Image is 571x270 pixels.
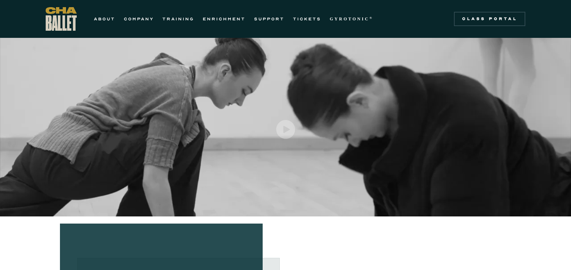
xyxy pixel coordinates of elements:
[94,15,115,23] a: ABOUT
[46,7,77,31] a: home
[369,16,373,20] sup: ®
[454,12,525,26] a: Class Portal
[330,16,369,21] strong: GYROTONIC
[203,15,246,23] a: ENRICHMENT
[162,15,194,23] a: TRAINING
[458,16,521,22] div: Class Portal
[124,15,154,23] a: COMPANY
[293,15,321,23] a: TICKETS
[330,15,373,23] a: GYROTONIC®
[254,15,284,23] a: SUPPORT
